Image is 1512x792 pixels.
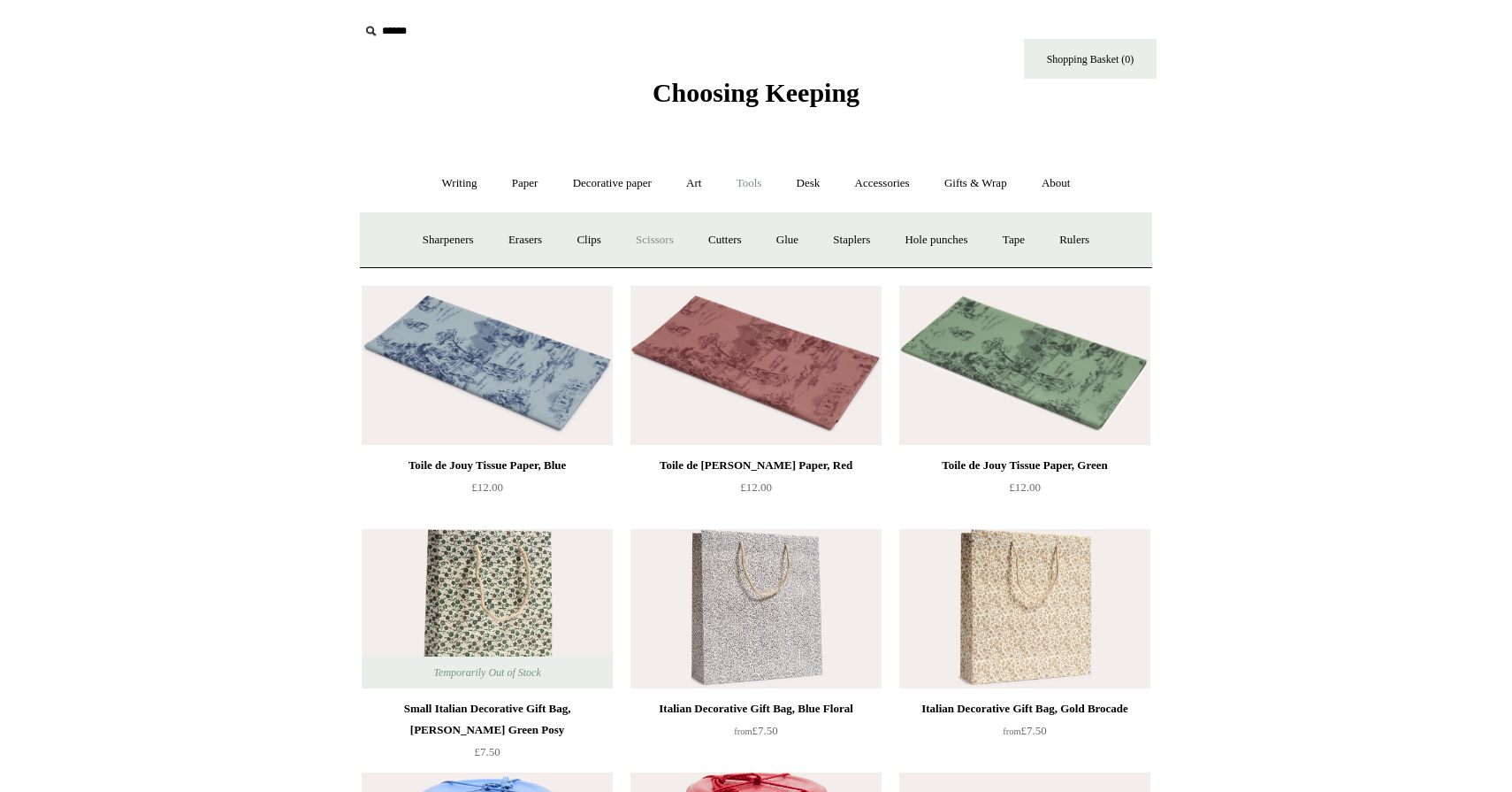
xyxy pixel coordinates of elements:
[760,217,814,264] a: Glue
[817,217,886,264] a: Staplers
[630,698,882,771] a: Italian Decorative Gift Bag, Blue Floral from£7.50
[692,217,758,264] a: Cutters
[362,455,613,527] a: Toile de Jouy Tissue Paper, Blue £12.00
[474,745,500,758] span: £7.50
[407,217,490,264] a: Sharpeners
[561,217,616,264] a: Clips
[630,529,882,688] a: Italian Decorative Gift Bag, Blue Floral Italian Decorative Gift Bag, Blue Floral
[362,286,613,445] a: Toile de Jouy Tissue Paper, Blue Toile de Jouy Tissue Paper, Blue
[670,160,717,207] a: Art
[426,160,493,207] a: Writing
[620,217,690,264] a: Scissors
[493,217,558,264] a: Erasers
[721,160,778,207] a: Tools
[781,160,836,207] a: Desk
[630,286,882,445] a: Toile de Jouy Tissue Paper, Red Toile de Jouy Tissue Paper, Red
[362,529,613,688] a: Small Italian Decorative Gift Bag, Remondini Green Posy Small Italian Decorative Gift Bag, Remond...
[740,481,772,494] span: £12.00
[904,698,1146,719] div: Italian Decorative Gift Bag, Gold Brocade
[1026,160,1087,207] a: About
[899,529,1150,688] img: Italian Decorative Gift Bag, Gold Brocade
[987,217,1041,264] a: Tape
[899,286,1150,445] a: Toile de Jouy Tissue Paper, Green Toile de Jouy Tissue Paper, Green
[899,698,1150,771] a: Italian Decorative Gift Bag, Gold Brocade from£7.50
[734,724,777,737] span: £7.50
[1003,724,1046,737] span: £7.50
[366,698,608,741] div: Small Italian Decorative Gift Bag, [PERSON_NAME] Green Posy
[839,160,926,207] a: Accessories
[899,455,1150,527] a: Toile de Jouy Tissue Paper, Green £12.00
[557,160,668,207] a: Decorative paper
[366,455,608,476] div: Toile de Jouy Tissue Paper, Blue
[362,698,613,771] a: Small Italian Decorative Gift Bag, [PERSON_NAME] Green Posy £7.50
[899,529,1150,688] a: Italian Decorative Gift Bag, Gold Brocade Italian Decorative Gift Bag, Gold Brocade
[889,217,983,264] a: Hole punches
[653,92,859,104] a: Choosing Keeping
[630,455,882,527] a: Toile de [PERSON_NAME] Paper, Red £12.00
[1043,217,1105,264] a: Rulers
[1009,481,1041,494] span: £12.00
[471,481,503,494] span: £12.00
[630,286,882,445] img: Toile de Jouy Tissue Paper, Red
[362,529,613,688] img: Small Italian Decorative Gift Bag, Remondini Green Posy
[899,286,1150,445] img: Toile de Jouy Tissue Paper, Green
[1024,39,1157,79] a: Shopping Basket (0)
[635,698,877,719] div: Italian Decorative Gift Bag, Blue Floral
[1003,727,1020,736] span: from
[635,455,877,476] div: Toile de [PERSON_NAME] Paper, Red
[904,455,1146,476] div: Toile de Jouy Tissue Paper, Green
[928,160,1023,207] a: Gifts & Wrap
[416,657,558,688] span: Temporarily Out of Stock
[496,160,554,207] a: Paper
[362,286,613,445] img: Toile de Jouy Tissue Paper, Blue
[734,727,752,736] span: from
[630,529,882,688] img: Italian Decorative Gift Bag, Blue Floral
[653,78,859,107] span: Choosing Keeping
